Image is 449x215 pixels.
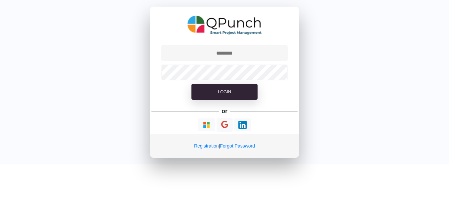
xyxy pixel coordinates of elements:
[234,118,251,131] button: Continue With LinkedIn
[198,118,215,131] button: Continue With Microsoft Azure
[220,143,255,149] a: Forgot Password
[187,13,262,37] img: QPunch
[202,121,211,129] img: Loading...
[194,143,219,149] a: Registration
[221,107,229,116] h5: or
[150,134,299,158] div: |
[218,89,231,94] span: Login
[217,118,233,132] button: Continue With Google
[191,84,258,100] button: Login
[238,121,247,129] img: Loading...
